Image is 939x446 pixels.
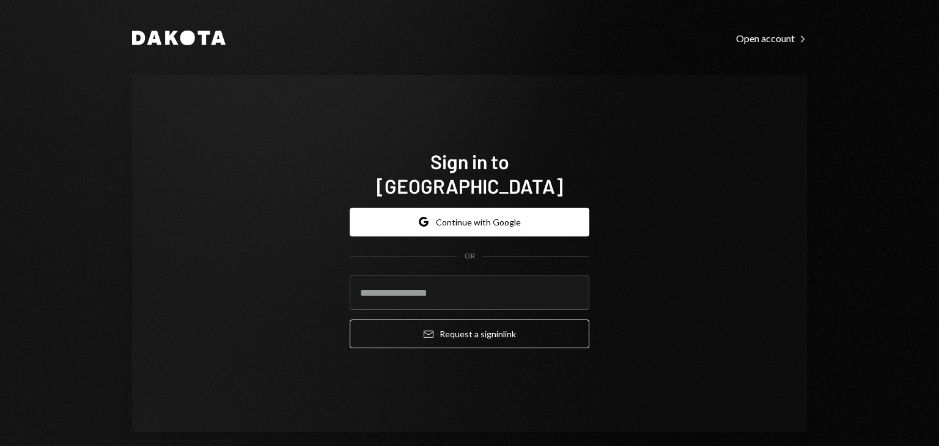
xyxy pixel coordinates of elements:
[350,320,589,348] button: Request a signinlink
[736,32,807,45] div: Open account
[350,149,589,198] h1: Sign in to [GEOGRAPHIC_DATA]
[736,31,807,45] a: Open account
[350,208,589,236] button: Continue with Google
[465,251,475,261] div: OR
